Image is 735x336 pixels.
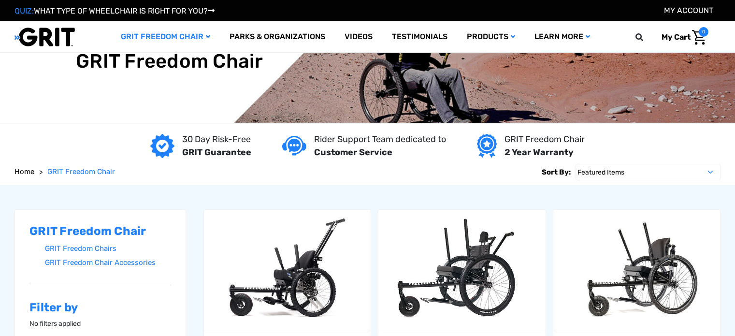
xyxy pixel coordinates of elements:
[553,210,720,331] a: GRIT Freedom Chair: Pro,$5,495.00
[504,133,585,146] p: GRIT Freedom Chair
[45,242,171,256] a: GRIT Freedom Chairs
[504,147,574,158] strong: 2 Year Warranty
[664,6,713,15] a: Account
[76,50,263,73] h1: GRIT Freedom Chair
[111,21,220,53] a: GRIT Freedom Chair
[29,319,171,329] p: No filters applied
[14,6,34,15] span: QUIZ:
[640,27,654,47] input: Search
[150,134,174,158] img: GRIT Guarantee
[204,214,371,325] img: GRIT Junior: GRIT Freedom Chair all terrain wheelchair engineered specifically for kids
[525,21,600,53] a: Learn More
[182,133,251,146] p: 30 Day Risk-Free
[204,210,371,331] a: GRIT Junior,$4,995.00
[542,164,571,180] label: Sort By:
[378,214,545,325] img: GRIT Freedom Chair: Spartan
[14,167,34,176] span: Home
[14,166,34,177] a: Home
[29,301,171,315] h2: Filter by
[699,27,708,37] span: 0
[47,167,115,176] span: GRIT Freedom Chair
[335,21,382,53] a: Videos
[654,27,708,47] a: Cart with 0 items
[662,32,691,42] span: My Cart
[314,133,446,146] p: Rider Support Team dedicated to
[220,21,335,53] a: Parks & Organizations
[282,136,306,156] img: Customer service
[477,134,497,158] img: Year warranty
[29,224,171,238] h2: GRIT Freedom Chair
[553,214,720,325] img: GRIT Freedom Chair Pro: the Pro model shown including contoured Invacare Matrx seatback, Spinergy...
[182,147,251,158] strong: GRIT Guarantee
[45,256,171,270] a: GRIT Freedom Chair Accessories
[14,27,75,47] img: GRIT All-Terrain Wheelchair and Mobility Equipment
[14,6,215,15] a: QUIZ:WHAT TYPE OF WHEELCHAIR IS RIGHT FOR YOU?
[378,210,545,331] a: GRIT Freedom Chair: Spartan,$3,995.00
[457,21,525,53] a: Products
[314,147,392,158] strong: Customer Service
[692,30,706,45] img: Cart
[382,21,457,53] a: Testimonials
[47,166,115,177] a: GRIT Freedom Chair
